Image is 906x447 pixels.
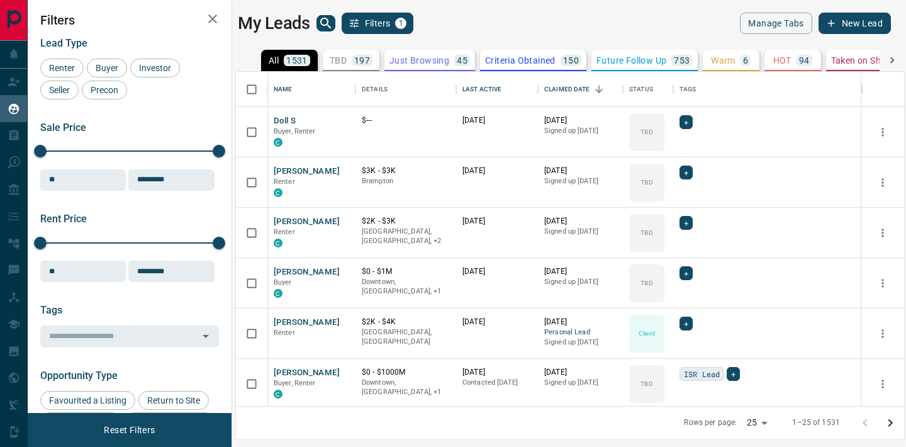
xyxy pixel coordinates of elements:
p: [DATE] [544,317,617,327]
p: TBD [640,178,652,187]
span: + [684,116,688,128]
button: [PERSON_NAME] [274,317,340,329]
p: Signed up [DATE] [544,378,617,388]
p: [DATE] [462,266,532,277]
div: + [679,166,693,179]
p: 150 [563,56,579,65]
p: TBD [330,56,347,65]
div: + [679,115,693,129]
button: Reset Filters [96,419,163,441]
p: 753 [674,56,690,65]
div: Status [623,72,673,107]
div: condos.ca [274,390,282,399]
button: Sort [590,81,608,98]
div: Name [274,72,293,107]
p: All [269,56,279,65]
span: Tags [40,304,62,316]
p: Brampton [362,176,450,186]
span: Renter [45,63,79,73]
p: Signed up [DATE] [544,176,617,186]
div: Details [355,72,456,107]
h2: Filters [40,13,219,28]
span: Renter [274,329,295,337]
button: [PERSON_NAME] [274,166,340,178]
h1: My Leads [238,13,310,33]
span: Buyer [274,278,292,286]
div: Last Active [462,72,501,107]
p: Signed up [DATE] [544,277,617,287]
p: Signed up [DATE] [544,337,617,348]
p: Future Follow Up [596,56,666,65]
p: [DATE] [462,166,532,176]
p: 197 [354,56,370,65]
span: Investor [135,63,176,73]
div: Seller [40,81,79,99]
span: Buyer [91,63,123,73]
p: [DATE] [462,216,532,227]
p: 6 [743,56,748,65]
span: + [731,368,735,380]
p: [DATE] [462,317,532,327]
button: Manage Tabs [740,13,812,34]
div: condos.ca [274,289,282,298]
div: Tags [673,72,862,107]
span: + [684,267,688,280]
button: [PERSON_NAME] [274,367,340,379]
p: [DATE] [544,367,617,378]
p: [DATE] [544,266,617,277]
button: Filters1 [342,13,414,34]
div: Favourited a Listing [40,391,135,410]
p: $0 - $1000M [362,367,450,378]
p: 1–25 of 1531 [792,417,840,428]
button: Go to next page [878,410,903,436]
button: more [873,274,892,293]
div: + [679,216,693,230]
div: Details [362,72,388,107]
div: Status [629,72,653,107]
p: TBD [640,379,652,388]
span: Precon [86,85,123,95]
div: Renter [40,59,84,77]
button: more [873,324,892,343]
p: 94 [799,56,810,65]
p: [DATE] [544,216,617,227]
p: TBD [640,127,652,137]
span: ISR Lead [684,368,720,380]
p: Signed up [DATE] [544,126,617,136]
p: TBD [640,278,652,288]
p: [DATE] [544,115,617,126]
span: Renter [274,178,295,186]
p: $2K - $3K [362,216,450,227]
button: search button [316,15,335,31]
p: Criteria Obtained [485,56,556,65]
button: [PERSON_NAME] [274,216,340,228]
p: [GEOGRAPHIC_DATA], [GEOGRAPHIC_DATA] [362,327,450,347]
button: Open [197,327,215,345]
div: Claimed Date [544,72,590,107]
div: condos.ca [274,138,282,147]
p: Rows per page: [684,417,737,428]
span: Lead Type [40,37,87,49]
div: Investor [130,59,180,77]
button: Doll S [274,115,296,127]
span: + [684,217,688,229]
p: [DATE] [544,166,617,176]
button: more [873,173,892,192]
div: + [727,367,740,381]
div: condos.ca [274,188,282,197]
span: Rent Price [40,213,87,225]
p: [DATE] [462,115,532,126]
p: HOT [773,56,791,65]
div: + [679,317,693,331]
p: Midtown | Central, Toronto [362,227,450,246]
div: 25 [742,414,772,432]
span: Buyer, Renter [274,127,316,135]
div: Claimed Date [538,72,623,107]
span: Opportunity Type [40,370,118,382]
span: Sale Price [40,122,86,133]
p: Contacted [DATE] [462,378,532,388]
span: 1 [396,19,405,28]
p: $0 - $1M [362,266,450,277]
div: Tags [679,72,696,107]
p: $--- [362,115,450,126]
